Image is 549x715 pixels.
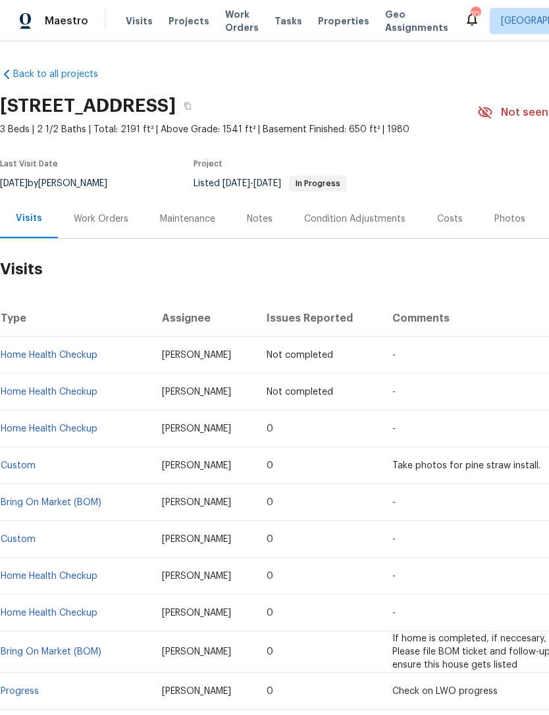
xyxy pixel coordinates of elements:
span: 0 [267,498,273,507]
div: Condition Adjustments [304,212,405,226]
a: Custom [1,535,36,544]
span: 0 [267,608,273,618]
span: [PERSON_NAME] [162,535,231,544]
span: - [392,387,396,397]
a: Progress [1,687,39,696]
span: [PERSON_NAME] [162,461,231,470]
span: 0 [267,424,273,433]
span: [PERSON_NAME] [162,387,231,397]
span: [PERSON_NAME] [162,572,231,581]
div: Maintenance [160,212,215,226]
span: [PERSON_NAME] [162,424,231,433]
span: [PERSON_NAME] [162,687,231,696]
button: Copy Address [176,94,199,118]
th: Assignee [151,300,257,337]
span: In Progress [290,180,346,187]
span: 0 [267,687,273,696]
a: Home Health Checkup [1,572,97,581]
span: Check on LWO progress [392,687,498,696]
span: - [392,351,396,360]
span: - [392,572,396,581]
span: [PERSON_NAME] [162,498,231,507]
span: Not completed [267,351,333,360]
span: Projects [169,14,209,28]
span: - [392,424,396,433]
span: Work Orders [225,8,259,34]
span: 0 [267,647,273,656]
span: - [392,535,396,544]
div: Costs [437,212,463,226]
a: Home Health Checkup [1,387,97,397]
span: - [392,498,396,507]
a: Bring On Market (BOM) [1,647,101,656]
span: Geo Assignments [385,8,448,34]
span: [DATE] [253,179,281,188]
span: Project [194,160,222,168]
div: Visits [16,212,42,225]
div: 101 [471,8,480,21]
span: - [222,179,281,188]
span: Visits [126,14,153,28]
span: [PERSON_NAME] [162,351,231,360]
span: [DATE] [222,179,250,188]
a: Home Health Checkup [1,608,97,618]
span: 0 [267,461,273,470]
span: Maestro [45,14,88,28]
span: [PERSON_NAME] [162,608,231,618]
a: Home Health Checkup [1,424,97,433]
div: Photos [494,212,525,226]
span: 0 [267,572,273,581]
span: Properties [318,14,369,28]
span: Tasks [274,16,302,26]
span: - [392,608,396,618]
span: Not completed [267,387,333,397]
a: Home Health Checkup [1,351,97,360]
span: Take photos for pine straw install. [392,461,540,470]
th: Issues Reported [256,300,381,337]
a: Custom [1,461,36,470]
div: Notes [247,212,273,226]
a: Bring On Market (BOM) [1,498,101,507]
span: [PERSON_NAME] [162,647,231,656]
div: Work Orders [74,212,128,226]
span: Listed [194,179,347,188]
span: 0 [267,535,273,544]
